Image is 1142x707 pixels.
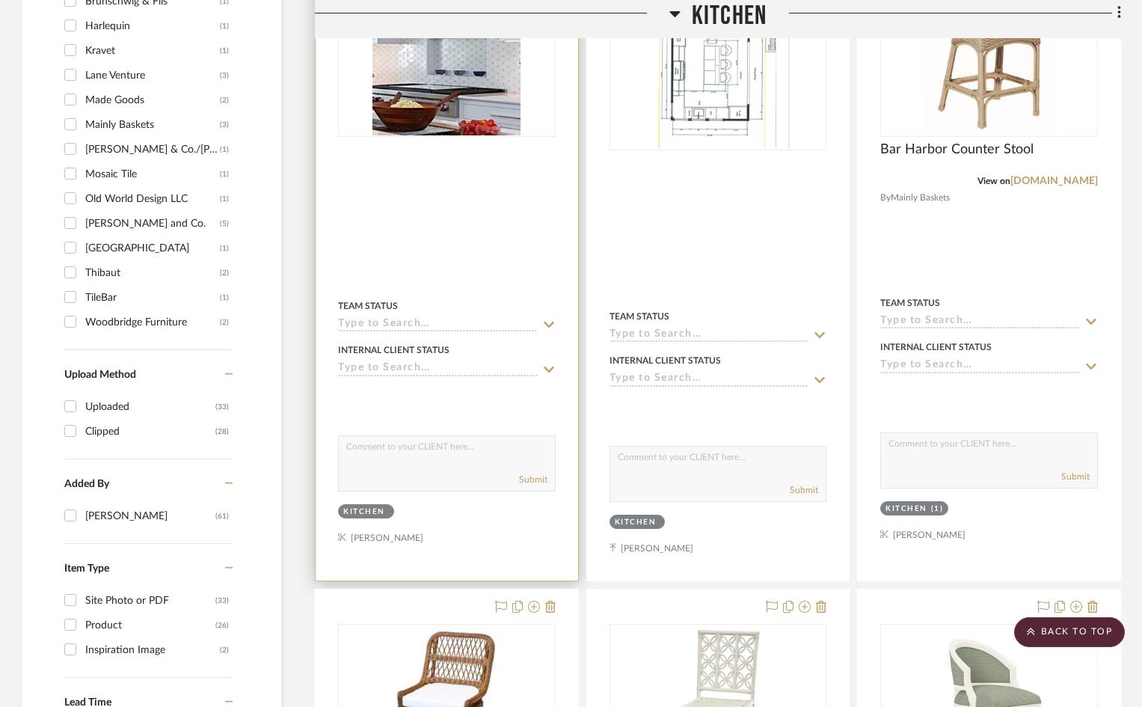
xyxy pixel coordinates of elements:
div: (3) [220,113,229,137]
div: Team Status [610,310,669,323]
button: Submit [1061,470,1090,483]
div: (2) [220,310,229,334]
div: TileBar [85,286,220,310]
div: (28) [215,420,229,444]
div: (2) [220,638,229,662]
div: (1) [220,162,229,186]
div: [PERSON_NAME] and Co. [85,212,220,236]
div: (26) [215,613,229,637]
div: (33) [215,395,229,419]
div: (5) [220,212,229,236]
div: Kitchen [885,504,927,515]
div: Internal Client Status [610,354,721,367]
div: (61) [215,504,229,528]
button: Submit [790,483,818,497]
span: Mainly Baskets [891,191,950,205]
span: Added By [64,479,109,489]
span: Upload Method [64,370,136,380]
div: Woodbridge Furniture [85,310,220,334]
div: Mosaic Tile [85,162,220,186]
div: Thibaut [85,261,220,285]
div: (2) [220,88,229,112]
div: Kravet [85,39,220,63]
div: (1) [220,286,229,310]
div: (3) [220,64,229,88]
div: Mainly Baskets [85,113,220,137]
span: Bar Harbor Counter Stool [880,141,1034,158]
div: [GEOGRAPHIC_DATA] [85,236,220,260]
div: (1) [220,39,229,63]
span: By [880,191,891,205]
div: Made Goods [85,88,220,112]
div: Kitchen [343,506,385,518]
div: (2) [220,261,229,285]
a: [DOMAIN_NAME] [1010,176,1098,186]
div: (33) [215,589,229,613]
div: Kitchen [615,517,657,528]
div: Lane Venture [85,64,220,88]
input: Type to Search… [338,362,538,376]
div: Team Status [338,299,398,313]
div: (1) [220,236,229,260]
scroll-to-top-button: BACK TO TOP [1014,617,1125,647]
div: Old World Design LLC [85,187,220,211]
div: [PERSON_NAME] [85,504,215,528]
div: Product [85,613,215,637]
button: Submit [519,473,547,486]
input: Type to Search… [610,373,809,387]
div: Team Status [880,296,940,310]
div: (1) [220,187,229,211]
div: Internal Client Status [880,340,992,354]
div: Site Photo or PDF [85,589,215,613]
div: [PERSON_NAME] & Co./[PERSON_NAME] [85,138,220,162]
div: (1) [220,14,229,38]
span: View on [977,177,1010,186]
input: Type to Search… [880,315,1080,329]
input: Type to Search… [610,328,809,343]
div: Uploaded [85,395,215,419]
div: Harlequin [85,14,220,38]
input: Type to Search… [338,318,538,332]
div: Clipped [85,420,215,444]
span: Item Type [64,563,109,574]
div: (1) [931,504,944,515]
div: Inspiration Image [85,638,220,662]
div: Internal Client Status [338,343,449,357]
div: (1) [220,138,229,162]
input: Type to Search… [880,359,1080,373]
